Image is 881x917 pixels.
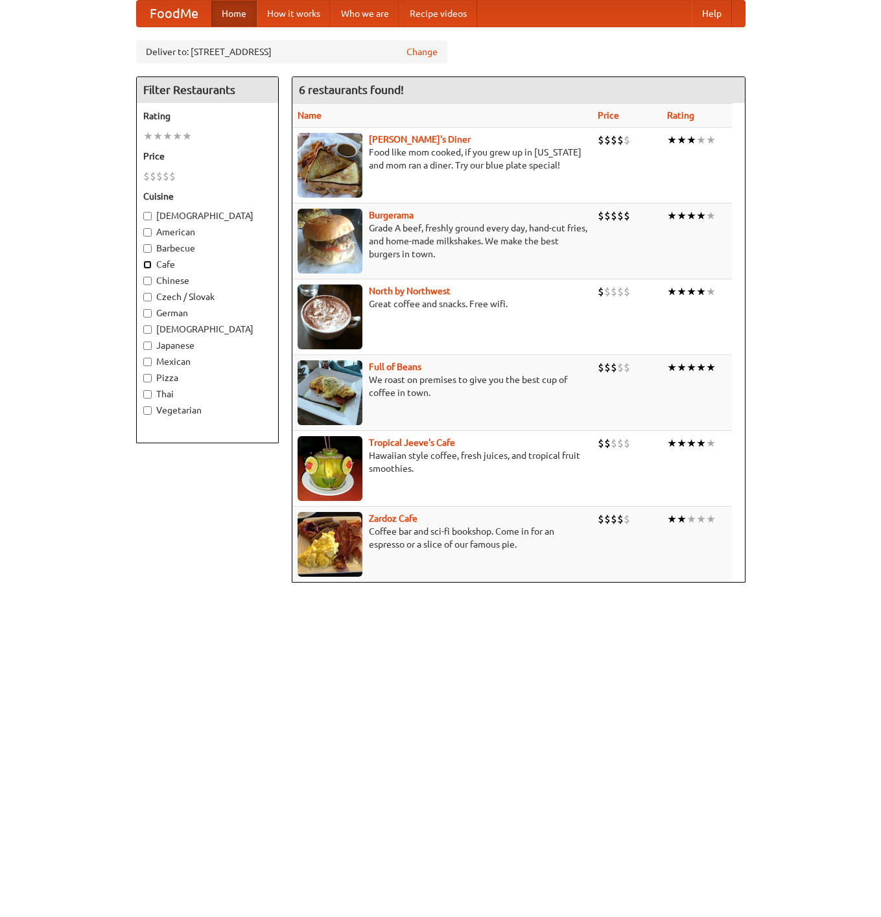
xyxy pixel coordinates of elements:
[163,169,169,183] li: $
[399,1,477,27] a: Recipe videos
[598,512,604,526] li: $
[598,436,604,450] li: $
[143,261,152,269] input: Cafe
[298,209,362,273] img: burgerama.jpg
[369,134,471,145] a: [PERSON_NAME]'s Diner
[706,360,716,375] li: ★
[617,209,624,223] li: $
[143,212,152,220] input: [DEMOGRAPHIC_DATA]
[143,190,272,203] h5: Cuisine
[692,1,732,27] a: Help
[150,169,156,183] li: $
[611,133,617,147] li: $
[604,284,611,299] li: $
[677,436,687,450] li: ★
[143,244,152,253] input: Barbecue
[604,512,611,526] li: $
[667,133,677,147] li: ★
[624,133,630,147] li: $
[696,360,706,375] li: ★
[143,258,272,271] label: Cafe
[143,228,152,237] input: American
[677,512,687,526] li: ★
[143,388,272,400] label: Thai
[667,284,677,299] li: ★
[143,374,152,382] input: Pizza
[617,133,624,147] li: $
[143,355,272,368] label: Mexican
[369,362,421,372] a: Full of Beans
[298,373,587,399] p: We roast on premises to give you the best cup of coffee in town.
[369,210,414,220] a: Burgerama
[611,209,617,223] li: $
[696,512,706,526] li: ★
[604,360,611,375] li: $
[611,284,617,299] li: $
[369,286,451,296] a: North by Northwest
[624,360,630,375] li: $
[137,77,278,103] h4: Filter Restaurants
[143,371,272,384] label: Pizza
[611,512,617,526] li: $
[598,133,604,147] li: $
[696,133,706,147] li: ★
[598,360,604,375] li: $
[687,436,696,450] li: ★
[706,133,716,147] li: ★
[298,110,322,121] a: Name
[143,129,153,143] li: ★
[182,129,192,143] li: ★
[298,525,587,551] p: Coffee bar and sci-fi bookshop. Come in for an espresso or a slice of our famous pie.
[298,512,362,577] img: zardoz.jpg
[143,342,152,350] input: Japanese
[604,209,611,223] li: $
[677,209,687,223] li: ★
[172,129,182,143] li: ★
[143,169,150,183] li: $
[143,404,272,417] label: Vegetarian
[687,360,696,375] li: ★
[406,45,438,58] a: Change
[706,209,716,223] li: ★
[143,293,152,301] input: Czech / Slovak
[624,284,630,299] li: $
[706,284,716,299] li: ★
[706,436,716,450] li: ★
[143,323,272,336] label: [DEMOGRAPHIC_DATA]
[143,150,272,163] h5: Price
[687,512,696,526] li: ★
[624,512,630,526] li: $
[687,209,696,223] li: ★
[667,436,677,450] li: ★
[687,284,696,299] li: ★
[257,1,331,27] a: How it works
[667,209,677,223] li: ★
[598,209,604,223] li: $
[369,437,455,448] a: Tropical Jeeve's Cafe
[153,129,163,143] li: ★
[667,110,694,121] a: Rating
[706,512,716,526] li: ★
[156,169,163,183] li: $
[143,209,272,222] label: [DEMOGRAPHIC_DATA]
[677,360,687,375] li: ★
[211,1,257,27] a: Home
[143,309,152,318] input: German
[137,1,211,27] a: FoodMe
[143,242,272,255] label: Barbecue
[617,284,624,299] li: $
[163,129,172,143] li: ★
[143,307,272,319] label: German
[604,436,611,450] li: $
[143,110,272,122] h5: Rating
[298,297,587,310] p: Great coffee and snacks. Free wifi.
[143,339,272,352] label: Japanese
[369,513,417,524] a: Zardoz Cafe
[667,512,677,526] li: ★
[143,226,272,238] label: American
